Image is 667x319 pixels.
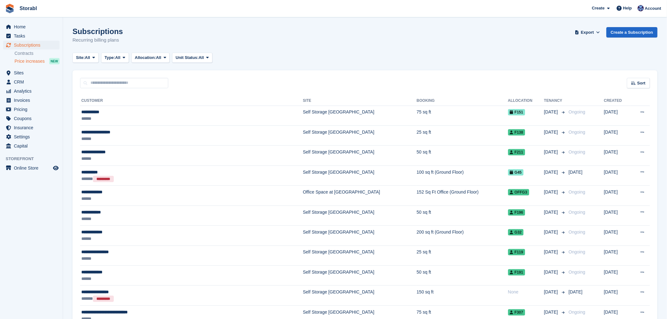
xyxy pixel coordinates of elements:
[3,41,60,49] a: menu
[417,186,508,206] td: 152 Sq Ft Office (Ground Floor)
[544,109,559,115] span: [DATE]
[3,32,60,40] a: menu
[569,109,585,114] span: Ongoing
[14,58,60,65] a: Price increases NEW
[417,126,508,146] td: 25 sq ft
[303,96,417,106] th: Site
[508,289,544,295] div: None
[303,186,417,206] td: Office Space at [GEOGRAPHIC_DATA]
[544,309,559,316] span: [DATE]
[604,186,630,206] td: [DATE]
[544,229,559,235] span: [DATE]
[544,169,559,176] span: [DATE]
[131,53,170,63] button: Allocation: All
[604,96,630,106] th: Created
[3,164,60,172] a: menu
[569,149,585,154] span: Ongoing
[508,229,524,235] span: G32
[6,156,63,162] span: Storefront
[3,68,60,77] a: menu
[637,80,646,86] span: Sort
[417,206,508,225] td: 50 sq ft
[604,286,630,306] td: [DATE]
[569,130,585,135] span: Ongoing
[3,123,60,132] a: menu
[85,55,90,61] span: All
[52,164,60,172] a: Preview store
[604,265,630,285] td: [DATE]
[49,58,60,64] div: NEW
[544,189,559,195] span: [DATE]
[14,50,60,56] a: Contracts
[544,289,559,295] span: [DATE]
[569,189,585,194] span: Ongoing
[544,249,559,255] span: [DATE]
[14,164,52,172] span: Online Store
[303,126,417,146] td: Self Storage [GEOGRAPHIC_DATA]
[544,149,559,155] span: [DATE]
[303,146,417,165] td: Self Storage [GEOGRAPHIC_DATA]
[544,96,566,106] th: Tenancy
[508,269,525,275] span: F191
[3,96,60,105] a: menu
[581,29,594,36] span: Export
[156,55,161,61] span: All
[604,165,630,186] td: [DATE]
[303,226,417,246] td: Self Storage [GEOGRAPHIC_DATA]
[592,5,605,11] span: Create
[606,27,658,38] a: Create a Subscription
[14,68,52,77] span: Sites
[176,55,199,61] span: Unit Status:
[508,149,525,155] span: F211
[17,3,39,14] a: Storabl
[3,78,60,86] a: menu
[417,286,508,306] td: 150 sq ft
[14,96,52,105] span: Invoices
[3,142,60,150] a: menu
[76,55,85,61] span: Site:
[604,246,630,265] td: [DATE]
[303,165,417,186] td: Self Storage [GEOGRAPHIC_DATA]
[14,87,52,96] span: Analytics
[303,286,417,306] td: Self Storage [GEOGRAPHIC_DATA]
[3,22,60,31] a: menu
[544,209,559,216] span: [DATE]
[508,109,525,115] span: F151
[508,96,544,106] th: Allocation
[14,142,52,150] span: Capital
[544,129,559,136] span: [DATE]
[105,55,115,61] span: Type:
[303,206,417,225] td: Self Storage [GEOGRAPHIC_DATA]
[569,270,585,275] span: Ongoing
[604,106,630,125] td: [DATE]
[417,146,508,165] td: 50 sq ft
[3,105,60,114] a: menu
[638,5,644,11] img: Tegan Ewart
[569,170,583,175] span: [DATE]
[14,78,52,86] span: CRM
[3,87,60,96] a: menu
[569,249,585,254] span: Ongoing
[508,249,525,255] span: F119
[508,169,524,176] span: G45
[14,22,52,31] span: Home
[544,269,559,275] span: [DATE]
[172,53,212,63] button: Unit Status: All
[569,210,585,215] span: Ongoing
[604,146,630,165] td: [DATE]
[417,265,508,285] td: 50 sq ft
[14,105,52,114] span: Pricing
[303,246,417,265] td: Self Storage [GEOGRAPHIC_DATA]
[604,126,630,146] td: [DATE]
[417,246,508,265] td: 25 sq ft
[72,27,123,36] h1: Subscriptions
[135,55,156,61] span: Allocation:
[508,189,529,195] span: OFFG3
[569,310,585,315] span: Ongoing
[623,5,632,11] span: Help
[508,309,525,316] span: F307
[645,5,661,12] span: Account
[303,106,417,125] td: Self Storage [GEOGRAPHIC_DATA]
[72,37,123,44] p: Recurring billing plans
[417,226,508,246] td: 200 sq ft (Ground Floor)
